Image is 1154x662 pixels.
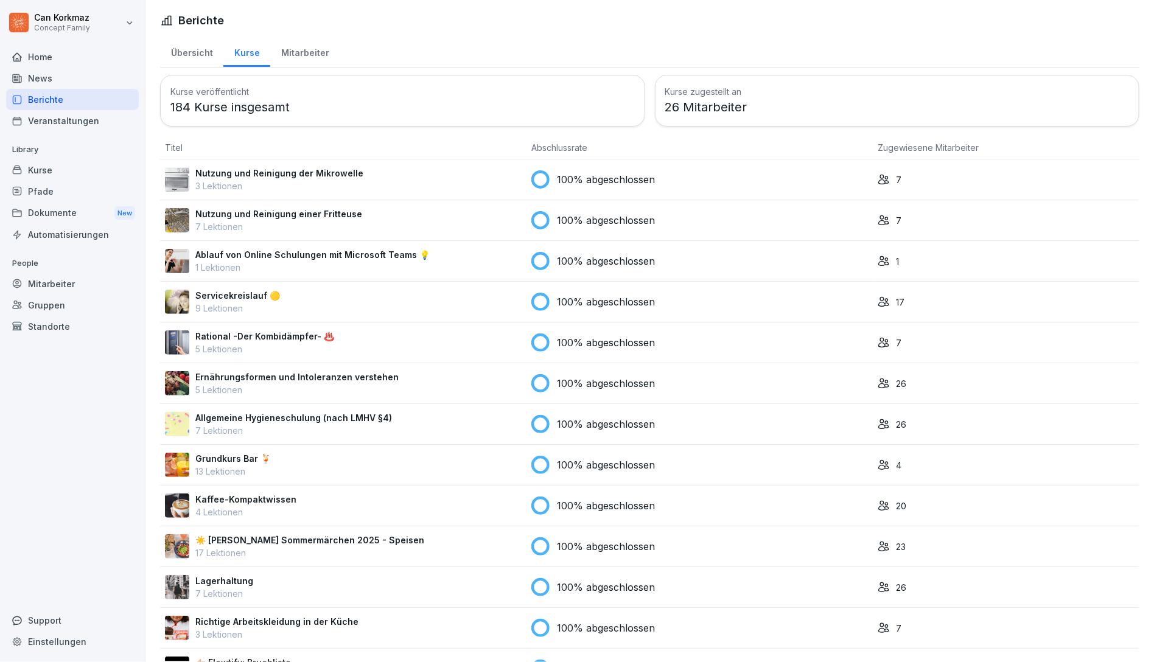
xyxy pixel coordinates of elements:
[6,68,139,89] div: News
[114,206,135,220] div: New
[195,628,358,641] p: 3 Lektionen
[6,316,139,337] a: Standorte
[557,213,655,228] p: 100% abgeschlossen
[195,615,358,628] p: Richtige Arbeitskleidung in der Küche
[195,506,296,518] p: 4 Lektionen
[165,575,189,599] img: v4csc243izno476fin1zpb11.png
[195,371,399,383] p: Ernährungsformen und Intoleranzen verstehen
[165,616,189,640] img: z1gxybulsott87c7gxmr5x83.png
[195,248,430,261] p: Ablauf von Online Schulungen mit Microsoft Teams 💡
[6,610,139,631] div: Support
[160,36,223,67] a: Übersicht
[195,574,253,587] p: Lagerhaltung
[270,36,340,67] a: Mitarbeiter
[170,98,635,116] p: 184 Kurse insgesamt
[6,89,139,110] a: Berichte
[195,534,424,546] p: ☀️ [PERSON_NAME] Sommermärchen 2025 - Speisen
[665,98,1130,116] p: 26 Mitarbeiter
[6,110,139,131] a: Veranstaltungen
[195,343,334,355] p: 5 Lektionen
[195,220,362,233] p: 7 Lektionen
[165,493,189,518] img: jidx2dt2kkv0mcr788z888xk.png
[896,459,901,472] p: 4
[6,202,139,225] a: DokumenteNew
[557,498,655,513] p: 100% abgeschlossen
[195,411,392,424] p: Allgemeine Hygieneschulung (nach LMHV §4)
[557,335,655,350] p: 100% abgeschlossen
[557,172,655,187] p: 100% abgeschlossen
[195,179,363,192] p: 3 Lektionen
[6,181,139,202] a: Pfade
[165,330,189,355] img: przilfagqu39ul8e09m81im9.png
[896,296,904,308] p: 17
[195,289,280,302] p: Servicekreislauf 🟡
[195,452,271,465] p: Grundkurs Bar 🍹
[195,465,271,478] p: 13 Lektionen
[195,383,399,396] p: 5 Lektionen
[896,622,901,635] p: 7
[557,580,655,594] p: 100% abgeschlossen
[896,500,906,512] p: 20
[896,540,906,553] p: 23
[165,412,189,436] img: keporxd7e2fe1yz451s804y5.png
[165,453,189,477] img: jc1ievjb437pynzz13nfszya.png
[896,418,906,431] p: 26
[165,142,183,153] span: Titel
[195,261,430,274] p: 1 Lektionen
[34,24,90,32] p: Concept Family
[6,631,139,652] div: Einstellungen
[6,140,139,159] p: Library
[195,424,392,437] p: 7 Lektionen
[557,254,655,268] p: 100% abgeschlossen
[896,214,901,227] p: 7
[195,302,280,315] p: 9 Lektionen
[557,539,655,554] p: 100% abgeschlossen
[223,36,270,67] a: Kurse
[34,13,90,23] p: Can Korkmaz
[195,493,296,506] p: Kaffee-Kompaktwissen
[526,136,873,159] th: Abschlussrate
[6,294,139,316] a: Gruppen
[6,273,139,294] a: Mitarbeiter
[557,621,655,635] p: 100% abgeschlossen
[557,294,655,309] p: 100% abgeschlossen
[195,330,334,343] p: Rational -Der Kombidämpfer- ♨️
[165,290,189,314] img: v87k9k5isnb6jqloy4jwk1in.png
[6,159,139,181] a: Kurse
[165,371,189,395] img: bdidfg6e4ofg5twq7n4gd52h.png
[6,202,139,225] div: Dokumente
[878,142,979,153] span: Zugewiesene Mitarbeiter
[195,546,424,559] p: 17 Lektionen
[896,173,901,186] p: 7
[665,85,1130,98] h3: Kurse zugestellt an
[557,458,655,472] p: 100% abgeschlossen
[896,255,899,268] p: 1
[557,376,655,391] p: 100% abgeschlossen
[178,12,224,29] h1: Berichte
[896,336,901,349] p: 7
[896,377,906,390] p: 26
[170,85,635,98] h3: Kurse veröffentlicht
[195,587,253,600] p: 7 Lektionen
[165,167,189,192] img: h1lolpoaabqe534qsg7vh4f7.png
[165,249,189,273] img: e8eoks8cju23yjmx0b33vrq2.png
[165,208,189,232] img: b2msvuojt3s6egexuweix326.png
[6,46,139,68] a: Home
[557,417,655,431] p: 100% abgeschlossen
[165,534,189,559] img: vxey3jhup7ci568mo7dyx3an.png
[6,254,139,273] p: People
[195,207,362,220] p: Nutzung und Reinigung einer Fritteuse
[6,224,139,245] a: Automatisierungen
